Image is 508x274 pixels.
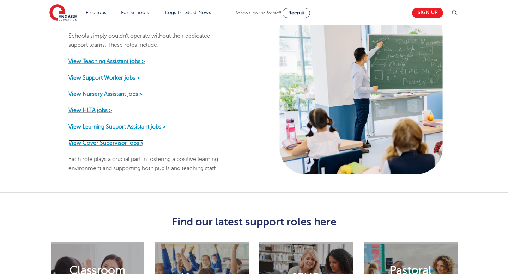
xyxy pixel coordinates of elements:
[412,8,443,18] a: Sign up
[46,216,463,228] h3: Find our latest support roles here
[86,10,107,15] a: Find jobs
[121,10,149,15] a: For Schools
[68,123,166,130] a: View Learning Support Assistant jobs >
[283,8,310,18] a: Recruit
[68,31,226,50] p: Schools simply couldn’t operate without their dedicated support teams. These roles include:
[288,10,304,15] span: Recruit
[49,4,77,22] img: Engage Education
[68,58,145,64] a: View Teaching Assistant jobs >
[68,74,140,81] a: View Support Worker jobs >
[236,11,281,15] span: Schools looking for staff
[68,139,144,146] a: View Cover Supervisor jobs >
[68,107,112,113] a: View HLTA jobs >
[163,10,211,15] a: Blogs & Latest News
[68,91,143,97] a: View Nursery Assistant jobs >
[68,155,226,173] p: Each role plays a crucial part in fostering a positive learning environment and supporting both p...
